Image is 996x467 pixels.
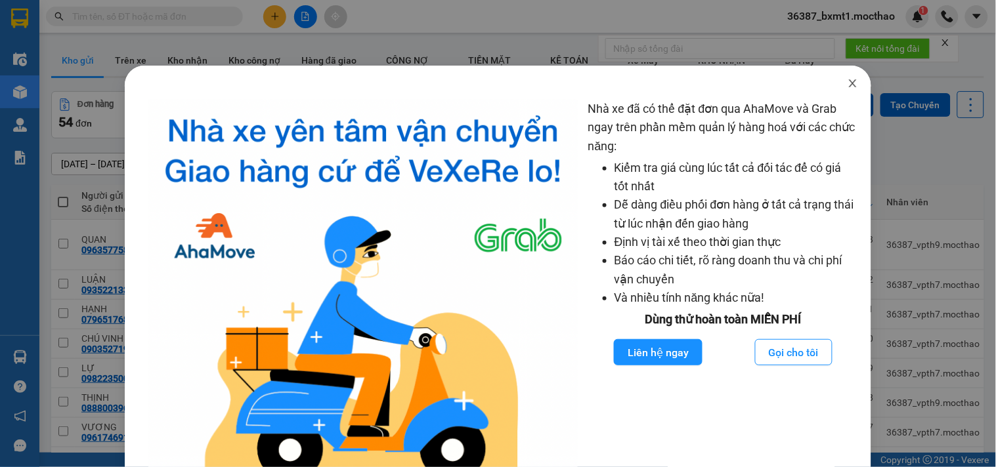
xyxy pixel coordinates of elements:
li: Dễ dàng điều phối đơn hàng ở tất cả trạng thái từ lúc nhận đến giao hàng [615,195,859,233]
li: Kiểm tra giá cùng lúc tất cả đối tác để có giá tốt nhất [615,159,859,196]
li: Định vị tài xế theo thời gian thực [615,233,859,251]
button: Liên hệ ngay [614,339,703,365]
li: Báo cáo chi tiết, rõ ràng doanh thu và chi phí vận chuyển [615,251,859,289]
span: close [848,78,858,89]
div: Dùng thử hoàn toàn MIỄN PHÍ [588,310,859,329]
span: Liên hệ ngay [628,344,689,361]
button: Gọi cho tôi [755,339,833,365]
button: Close [834,66,871,102]
span: Gọi cho tôi [769,344,819,361]
li: Và nhiều tính năng khác nữa! [615,289,859,307]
